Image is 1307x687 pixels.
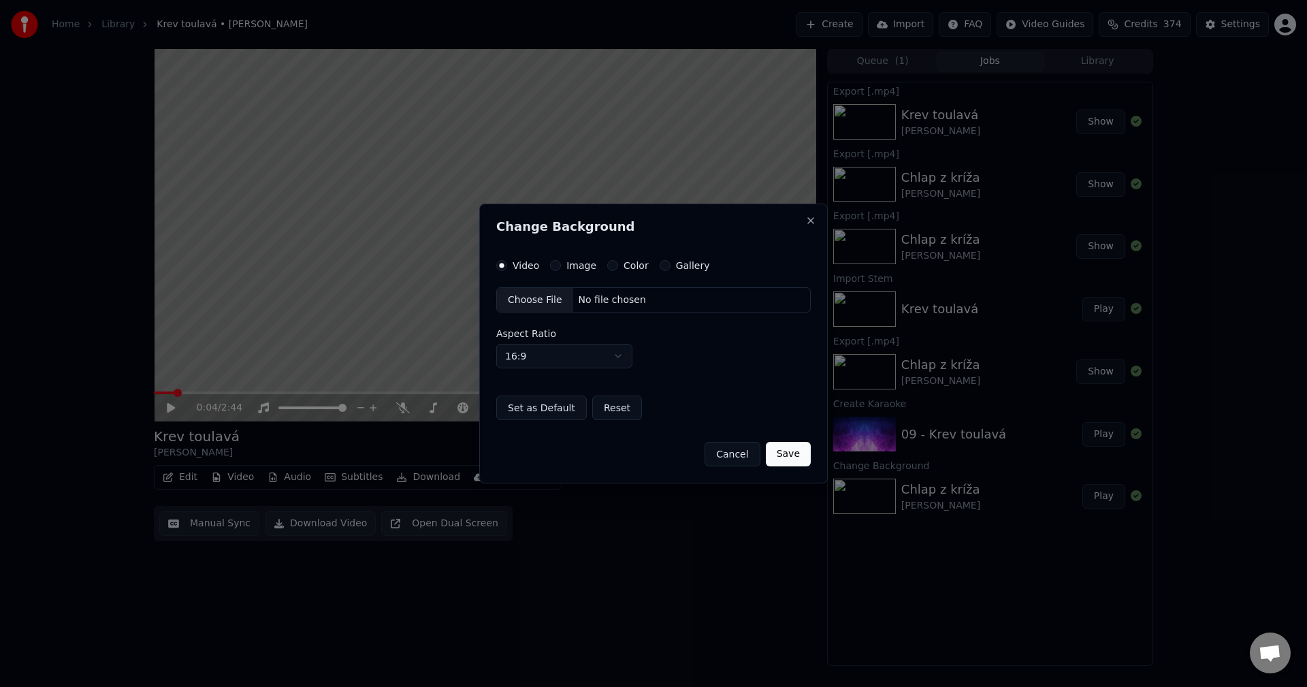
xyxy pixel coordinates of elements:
[573,293,651,307] div: No file chosen
[496,329,811,338] label: Aspect Ratio
[513,261,539,270] label: Video
[766,442,811,466] button: Save
[624,261,649,270] label: Color
[496,396,587,420] button: Set as Default
[497,288,573,313] div: Choose File
[705,442,760,466] button: Cancel
[566,261,596,270] label: Image
[676,261,710,270] label: Gallery
[496,221,811,233] h2: Change Background
[592,396,642,420] button: Reset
